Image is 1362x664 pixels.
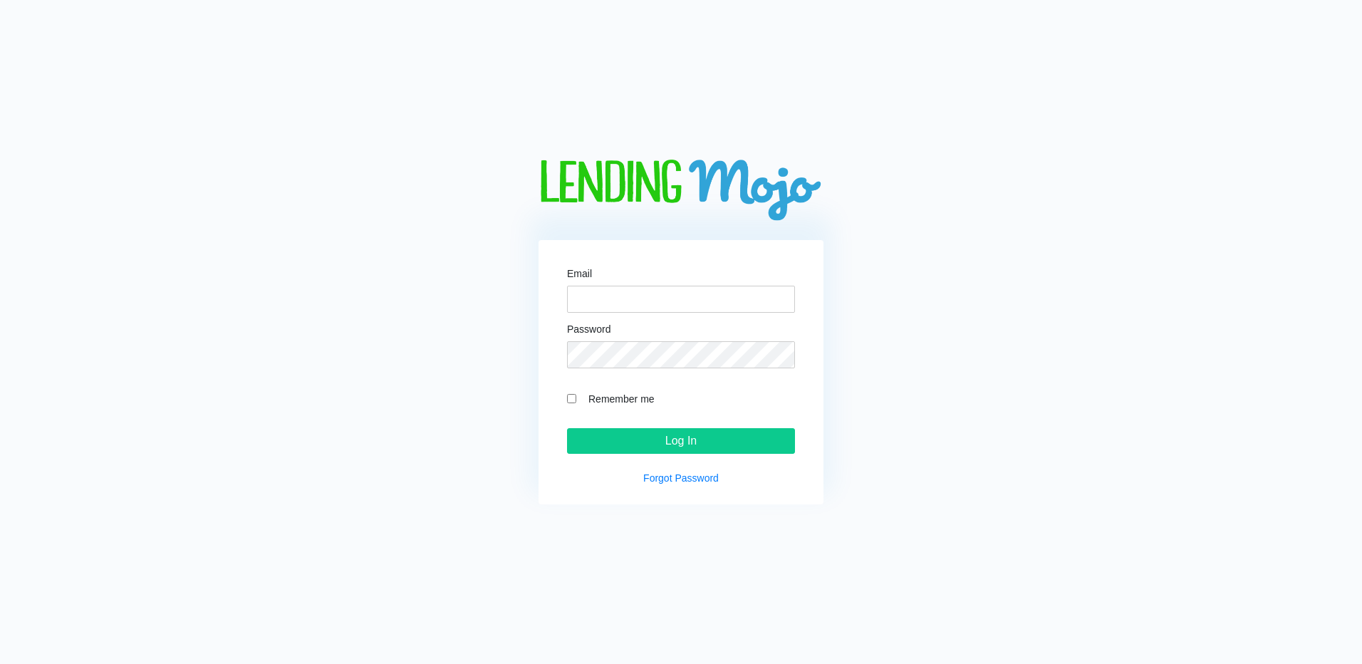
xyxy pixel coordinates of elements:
a: Forgot Password [643,472,719,484]
input: Log In [567,428,795,454]
img: logo-big.png [539,160,823,223]
label: Password [567,324,610,334]
label: Email [567,269,592,279]
label: Remember me [581,390,795,407]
